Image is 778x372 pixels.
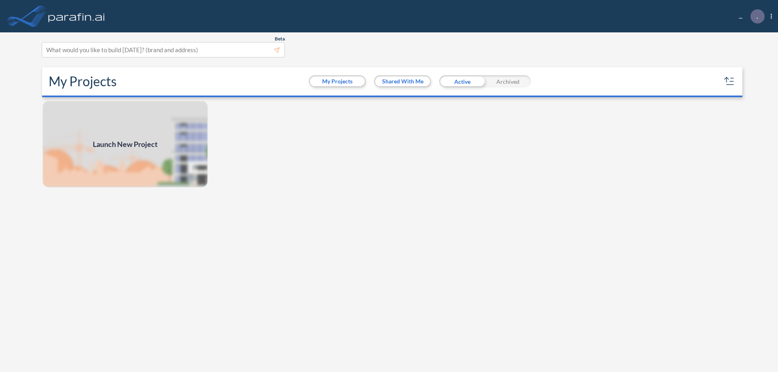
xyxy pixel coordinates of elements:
[49,74,117,89] h2: My Projects
[485,75,531,87] div: Archived
[42,100,208,188] a: Launch New Project
[42,100,208,188] img: add
[723,75,736,88] button: sort
[275,36,285,42] span: Beta
[375,77,430,86] button: Shared With Me
[93,139,158,150] span: Launch New Project
[439,75,485,87] div: Active
[310,77,365,86] button: My Projects
[727,9,772,23] div: ...
[47,8,107,24] img: logo
[757,13,758,20] p: .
